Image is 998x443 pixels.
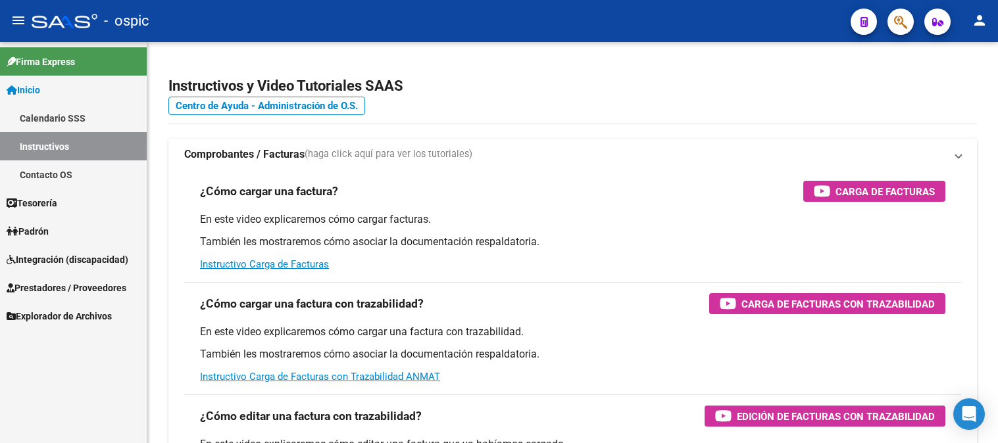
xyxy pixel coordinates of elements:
span: Carga de Facturas [836,183,935,200]
span: - ospic [104,7,149,35]
span: Firma Express [7,55,75,69]
h2: Instructivos y Video Tutoriales SAAS [168,74,977,99]
span: Integración (discapacidad) [7,252,128,267]
span: Padrón [7,224,49,239]
p: En este video explicaremos cómo cargar una factura con trazabilidad. [200,325,945,339]
span: Carga de Facturas con Trazabilidad [741,296,935,312]
span: Prestadores / Proveedores [7,281,126,295]
span: Inicio [7,83,40,97]
p: También les mostraremos cómo asociar la documentación respaldatoria. [200,347,945,361]
h3: ¿Cómo cargar una factura? [200,182,338,200]
p: También les mostraremos cómo asociar la documentación respaldatoria. [200,235,945,249]
h3: ¿Cómo editar una factura con trazabilidad? [200,407,422,425]
span: Edición de Facturas con Trazabilidad [737,408,935,425]
a: Instructivo Carga de Facturas [200,258,329,270]
button: Edición de Facturas con Trazabilidad [705,406,945,427]
p: En este video explicaremos cómo cargar facturas. [200,212,945,227]
mat-icon: person [972,12,987,28]
mat-expansion-panel-header: Comprobantes / Facturas(haga click aquí para ver los tutoriales) [168,139,977,170]
h3: ¿Cómo cargar una factura con trazabilidad? [200,294,424,313]
a: Centro de Ayuda - Administración de O.S. [168,97,365,115]
span: Explorador de Archivos [7,309,112,323]
a: Instructivo Carga de Facturas con Trazabilidad ANMAT [200,371,440,383]
button: Carga de Facturas [803,181,945,202]
span: (haga click aquí para ver los tutoriales) [305,147,472,162]
div: Open Intercom Messenger [953,398,985,430]
span: Tesorería [7,196,57,210]
mat-icon: menu [11,12,26,28]
strong: Comprobantes / Facturas [184,147,305,162]
button: Carga de Facturas con Trazabilidad [709,293,945,314]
